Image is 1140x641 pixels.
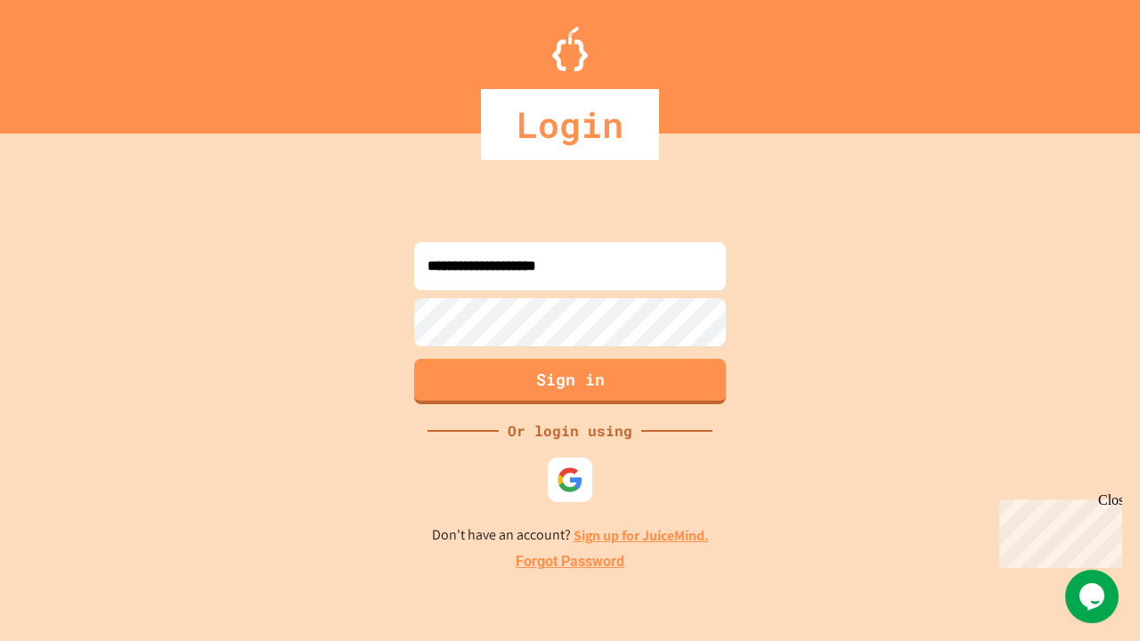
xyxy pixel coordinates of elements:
[1065,570,1122,623] iframe: chat widget
[557,467,583,493] img: google-icon.svg
[992,492,1122,568] iframe: chat widget
[499,420,641,442] div: Or login using
[516,551,624,572] a: Forgot Password
[552,27,588,71] img: Logo.svg
[481,89,659,160] div: Login
[414,359,726,404] button: Sign in
[7,7,123,113] div: Chat with us now!Close
[574,526,709,545] a: Sign up for JuiceMind.
[432,524,709,547] p: Don't have an account?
